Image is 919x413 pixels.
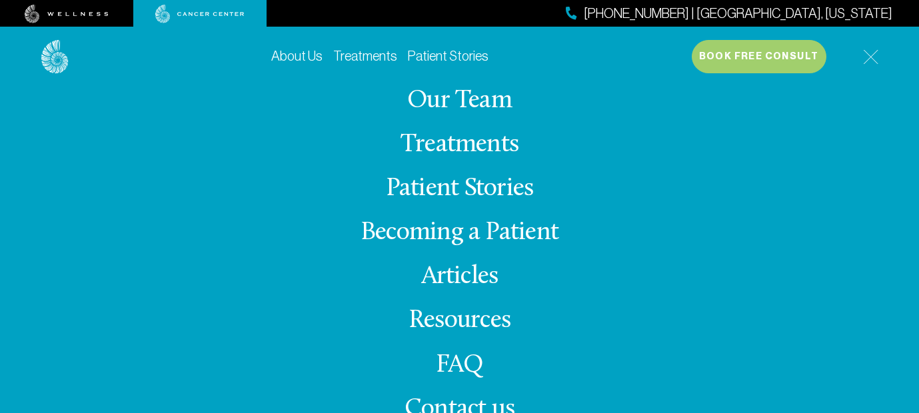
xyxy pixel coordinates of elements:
[421,264,498,290] a: Articles
[333,49,397,63] a: Treatments
[409,308,510,334] a: Resources
[155,5,245,23] img: cancer center
[407,88,512,114] a: Our Team
[408,49,488,63] a: Patient Stories
[692,40,826,73] button: Book Free Consult
[25,5,109,23] img: wellness
[584,4,892,23] span: [PHONE_NUMBER] | [GEOGRAPHIC_DATA], [US_STATE]
[41,40,69,74] img: logo
[386,176,534,202] a: Patient Stories
[271,49,323,63] a: About Us
[401,132,518,158] a: Treatments
[863,49,878,65] img: icon-hamburger
[566,4,892,23] a: [PHONE_NUMBER] | [GEOGRAPHIC_DATA], [US_STATE]
[436,352,484,378] a: FAQ
[361,220,558,246] a: Becoming a Patient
